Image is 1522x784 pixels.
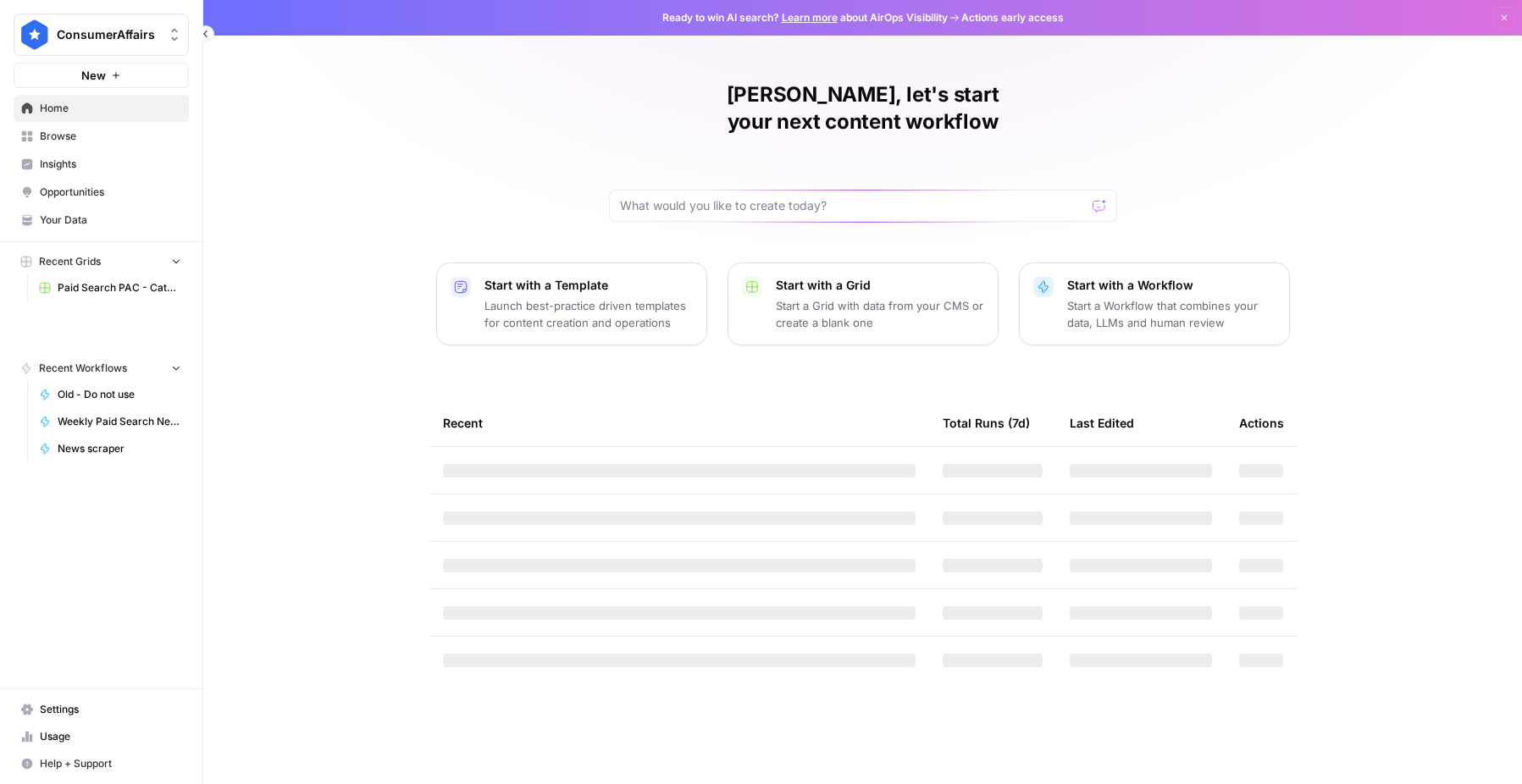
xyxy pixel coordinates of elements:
span: New [81,67,106,84]
p: Start with a Workflow [1067,277,1276,294]
span: Actions early access [961,10,1064,25]
p: Start with a Template [484,277,693,294]
span: Recent Workflows [39,361,127,376]
button: Start with a WorkflowStart a Workflow that combines your data, LLMs and human review [1019,262,1290,345]
span: Recent Grids [39,254,101,269]
button: Start with a GridStart a Grid with data from your CMS or create a blank one [728,262,999,345]
div: Total Runs (7d) [943,400,1030,446]
button: Start with a TemplateLaunch best-practice driven templates for content creation and operations [436,262,707,345]
span: Usage [40,729,181,744]
span: Ready to win AI search? about AirOps Visibility [662,10,948,25]
input: What would you like to create today? [620,197,1086,214]
span: Insights [40,157,181,172]
a: Opportunities [14,179,189,206]
a: Learn more [782,11,838,24]
a: Usage [14,723,189,750]
span: News scraper [58,441,181,456]
a: Paid Search PAC - Categories [31,274,189,301]
span: Home [40,101,181,116]
h1: [PERSON_NAME], let's start your next content workflow [609,81,1117,135]
div: Recent [443,400,916,446]
a: Your Data [14,207,189,234]
p: Launch best-practice driven templates for content creation and operations [484,297,693,331]
p: Start with a Grid [776,277,984,294]
a: Old - Do not use [31,381,189,408]
p: Start a Grid with data from your CMS or create a blank one [776,297,984,331]
button: Recent Workflows [14,356,189,381]
img: ConsumerAffairs Logo [19,19,50,50]
span: Settings [40,702,181,717]
span: Your Data [40,213,181,228]
span: Opportunities [40,185,181,200]
span: Paid Search PAC - Categories [58,280,181,295]
span: Weekly Paid Search News [58,414,181,429]
button: Recent Grids [14,249,189,274]
a: News scraper [31,435,189,462]
span: ConsumerAffairs [57,26,159,43]
button: New [14,63,189,88]
div: Last Edited [1070,400,1134,446]
a: Weekly Paid Search News [31,408,189,435]
a: Settings [14,696,189,723]
p: Start a Workflow that combines your data, LLMs and human review [1067,297,1276,331]
a: Insights [14,151,189,178]
span: Help + Support [40,756,181,771]
span: Old - Do not use [58,387,181,402]
a: Browse [14,123,189,150]
div: Actions [1239,400,1284,446]
button: Help + Support [14,750,189,777]
span: Browse [40,129,181,144]
a: Home [14,95,189,122]
button: Workspace: ConsumerAffairs [14,14,189,56]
